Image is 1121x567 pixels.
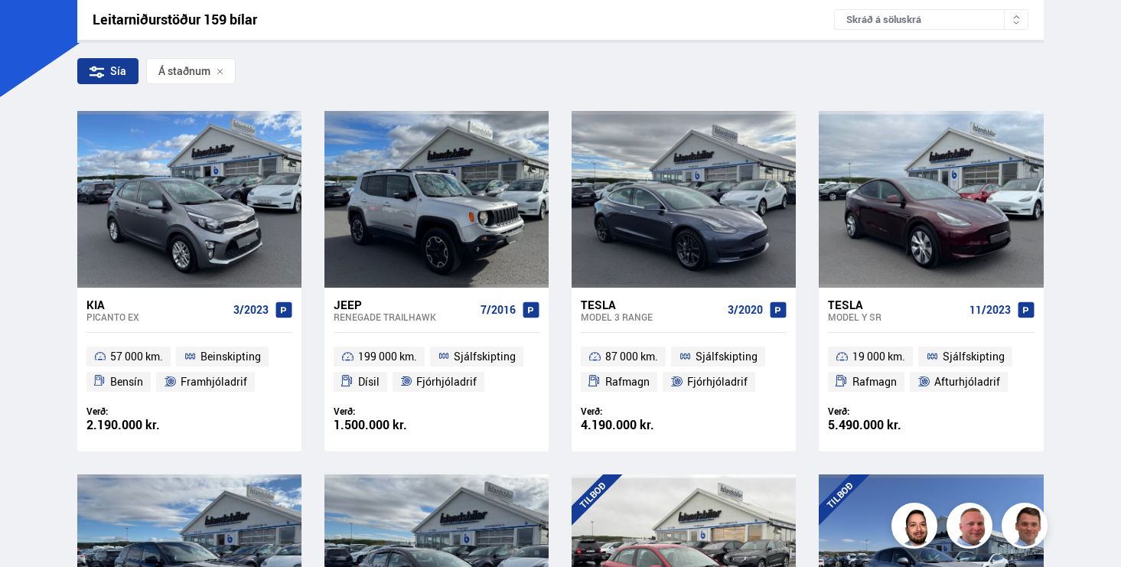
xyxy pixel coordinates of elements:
[110,347,163,366] span: 57 000 km.
[481,304,516,316] span: 7/2016
[12,6,58,52] button: Opna LiveChat spjallviðmót
[581,311,722,322] div: Model 3 RANGE
[969,304,1011,316] span: 11/2023
[334,419,437,432] div: 1.500.000 kr.
[334,298,474,311] div: Jeep
[605,373,650,391] span: Rafmagn
[581,298,722,311] div: Tesla
[894,505,940,551] img: nhp88E3Fdnt1Opn2.png
[358,347,417,366] span: 199 000 km.
[358,373,380,391] span: Dísil
[334,311,474,322] div: Renegade TRAILHAWK
[181,373,247,391] span: Framhjóladrif
[416,373,477,391] span: Fjórhjóladrif
[324,288,549,451] a: Jeep Renegade TRAILHAWK 7/2016 199 000 km. Sjálfskipting Dísil Fjórhjóladrif Verð: 1.500.000 kr.
[86,406,190,417] div: Verð:
[728,304,763,316] span: 3/2020
[86,298,227,311] div: Kia
[86,419,190,432] div: 2.190.000 kr.
[828,406,931,417] div: Verð:
[687,373,748,391] span: Fjórhjóladrif
[334,406,437,417] div: Verð:
[852,347,905,366] span: 19 000 km.
[110,373,143,391] span: Bensín
[828,298,963,311] div: Tesla
[605,347,658,366] span: 87 000 km.
[93,11,835,28] div: Leitarniðurstöður 159 bílar
[819,288,1043,451] a: Tesla Model Y SR 11/2023 19 000 km. Sjálfskipting Rafmagn Afturhjóladrif Verð: 5.490.000 kr.
[1004,505,1050,551] img: FbJEzSuNWCJXmdc-.webp
[86,311,227,322] div: Picanto EX
[572,288,796,451] a: Tesla Model 3 RANGE 3/2020 87 000 km. Sjálfskipting Rafmagn Fjórhjóladrif Verð: 4.190.000 kr.
[949,505,995,551] img: siFngHWaQ9KaOqBr.png
[834,9,1028,30] div: Skráð á söluskrá
[852,373,897,391] span: Rafmagn
[943,347,1005,366] span: Sjálfskipting
[233,304,269,316] span: 3/2023
[200,347,261,366] span: Beinskipting
[581,406,684,417] div: Verð:
[828,419,931,432] div: 5.490.000 kr.
[828,311,963,322] div: Model Y SR
[77,58,138,84] div: Sía
[934,373,1000,391] span: Afturhjóladrif
[696,347,758,366] span: Sjálfskipting
[454,347,516,366] span: Sjálfskipting
[581,419,684,432] div: 4.190.000 kr.
[158,65,210,77] span: Á staðnum
[77,288,301,451] a: Kia Picanto EX 3/2023 57 000 km. Beinskipting Bensín Framhjóladrif Verð: 2.190.000 kr.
